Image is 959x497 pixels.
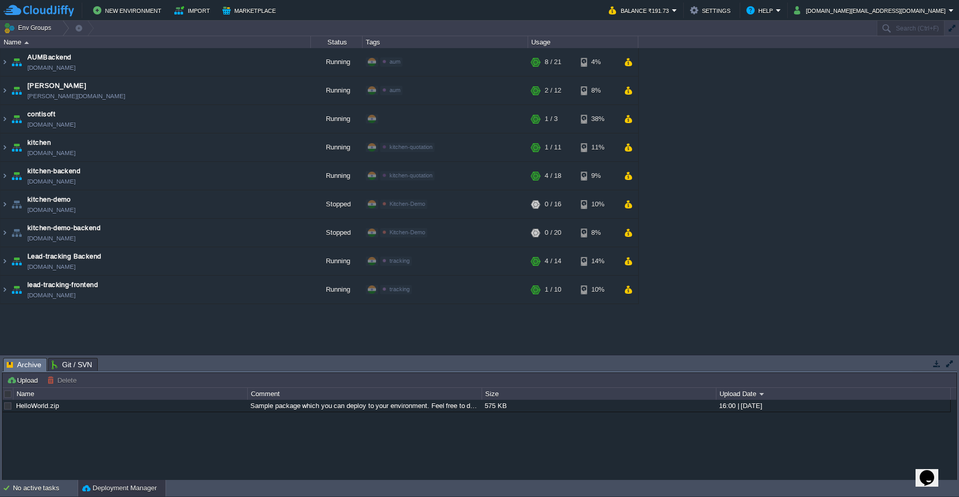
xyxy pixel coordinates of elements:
div: 4 / 18 [545,162,561,190]
div: Running [311,105,363,133]
div: Usage [529,36,638,48]
button: Settings [690,4,733,17]
img: AMDAwAAAACH5BAEAAAAALAAAAAABAAEAAAICRAEAOw== [1,133,9,161]
button: Deployment Manager [82,483,157,493]
div: Stopped [311,219,363,247]
a: [DOMAIN_NAME] [27,205,76,215]
div: 10% [581,276,615,304]
button: Help [746,4,776,17]
img: AMDAwAAAACH5BAEAAAAALAAAAAABAAEAAAICRAEAOw== [1,105,9,133]
div: 8% [581,219,615,247]
button: Delete [47,375,80,385]
a: kitchen [27,138,51,148]
img: AMDAwAAAACH5BAEAAAAALAAAAAABAAEAAAICRAEAOw== [1,219,9,247]
div: Sample package which you can deploy to your environment. Feel free to delete and upload a package... [248,400,481,412]
button: Import [174,4,213,17]
img: AMDAwAAAACH5BAEAAAAALAAAAAABAAEAAAICRAEAOw== [9,247,24,275]
a: kitchen-demo [27,194,71,205]
img: AMDAwAAAACH5BAEAAAAALAAAAAABAAEAAAICRAEAOw== [9,219,24,247]
div: Running [311,77,363,104]
button: Marketplace [222,4,279,17]
a: contisoft [27,109,55,119]
div: Running [311,276,363,304]
button: New Environment [93,4,164,17]
span: Kitchen-Demo [389,201,425,207]
div: 4% [581,48,615,76]
div: 8% [581,77,615,104]
div: Running [311,133,363,161]
a: [PERSON_NAME][DOMAIN_NAME] [27,91,125,101]
div: No active tasks [13,480,78,496]
a: kitchen-backend [27,166,80,176]
img: AMDAwAAAACH5BAEAAAAALAAAAAABAAEAAAICRAEAOw== [1,276,9,304]
a: HelloWorld.zip [16,402,59,410]
img: AMDAwAAAACH5BAEAAAAALAAAAAABAAEAAAICRAEAOw== [9,276,24,304]
button: Upload [7,375,41,385]
div: 38% [581,105,615,133]
div: 0 / 16 [545,190,561,218]
a: [DOMAIN_NAME] [27,176,76,187]
img: AMDAwAAAACH5BAEAAAAALAAAAAABAAEAAAICRAEAOw== [9,133,24,161]
div: 9% [581,162,615,190]
button: [DOMAIN_NAME][EMAIL_ADDRESS][DOMAIN_NAME] [794,4,949,17]
div: Tags [363,36,528,48]
a: [DOMAIN_NAME] [27,233,76,244]
div: Name [14,388,247,400]
a: AUMBackend [27,52,71,63]
a: [DOMAIN_NAME] [27,63,76,73]
a: kitchen-demo-backend [27,223,100,233]
iframe: chat widget [916,456,949,487]
a: [PERSON_NAME] [27,81,86,91]
div: 8 / 21 [545,48,561,76]
div: 14% [581,247,615,275]
div: Name [1,36,310,48]
a: [DOMAIN_NAME] [27,119,76,130]
div: Running [311,162,363,190]
img: AMDAwAAAACH5BAEAAAAALAAAAAABAAEAAAICRAEAOw== [1,190,9,218]
a: [DOMAIN_NAME] [27,262,76,272]
a: [DOMAIN_NAME] [27,148,76,158]
button: Env Groups [4,21,55,35]
span: Lead-tracking Backend [27,251,101,262]
div: 16:00 | [DATE] [716,400,950,412]
img: AMDAwAAAACH5BAEAAAAALAAAAAABAAEAAAICRAEAOw== [9,48,24,76]
img: AMDAwAAAACH5BAEAAAAALAAAAAABAAEAAAICRAEAOw== [1,48,9,76]
img: AMDAwAAAACH5BAEAAAAALAAAAAABAAEAAAICRAEAOw== [1,162,9,190]
button: Balance ₹191.73 [609,4,672,17]
div: 575 KB [482,400,715,412]
div: 2 / 12 [545,77,561,104]
div: 10% [581,190,615,218]
div: Running [311,247,363,275]
div: Comment [248,388,482,400]
div: Running [311,48,363,76]
span: aum [389,87,400,93]
div: 11% [581,133,615,161]
span: kitchen-quotation [389,144,432,150]
img: AMDAwAAAACH5BAEAAAAALAAAAAABAAEAAAICRAEAOw== [1,77,9,104]
div: 1 / 3 [545,105,558,133]
div: 1 / 11 [545,133,561,161]
a: lead-tracking-frontend [27,280,98,290]
span: Git / SVN [52,358,92,371]
img: AMDAwAAAACH5BAEAAAAALAAAAAABAAEAAAICRAEAOw== [9,105,24,133]
span: kitchen-quotation [389,172,432,178]
span: tracking [389,258,410,264]
div: 0 / 20 [545,219,561,247]
div: 1 / 10 [545,276,561,304]
div: Status [311,36,362,48]
div: Stopped [311,190,363,218]
div: Upload Date [717,388,950,400]
img: AMDAwAAAACH5BAEAAAAALAAAAAABAAEAAAICRAEAOw== [9,190,24,218]
a: [DOMAIN_NAME] [27,290,76,300]
img: AMDAwAAAACH5BAEAAAAALAAAAAABAAEAAAICRAEAOw== [9,162,24,190]
span: Kitchen-Demo [389,229,425,235]
img: CloudJiffy [4,4,74,17]
div: Size [483,388,716,400]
